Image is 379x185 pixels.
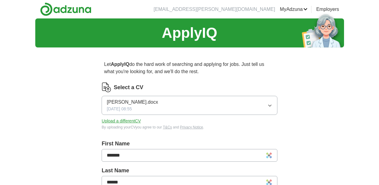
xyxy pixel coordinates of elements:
[180,125,203,129] a: Privacy Notice
[102,118,141,124] button: Upload a differentCV
[316,6,339,13] a: Employers
[102,167,277,175] label: Last Name
[280,6,308,13] a: MyAdzuna
[266,152,272,158] img: Sticky Password
[102,96,277,115] button: [PERSON_NAME].docx[DATE] 08:55
[102,83,111,92] img: CV Icon
[162,22,217,44] h1: ApplyIQ
[111,62,129,67] strong: ApplyIQ
[102,140,277,148] label: First Name
[107,106,132,112] span: [DATE] 08:55
[163,125,172,129] a: T&Cs
[114,83,143,92] label: Select a CV
[40,2,91,16] img: Adzuna logo
[107,99,158,106] span: [PERSON_NAME].docx
[102,125,277,130] div: By uploading your CV you agree to our and .
[154,6,275,13] li: [EMAIL_ADDRESS][PERSON_NAME][DOMAIN_NAME]
[102,58,277,78] p: Let do the hard work of searching and applying for jobs. Just tell us what you're looking for, an...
